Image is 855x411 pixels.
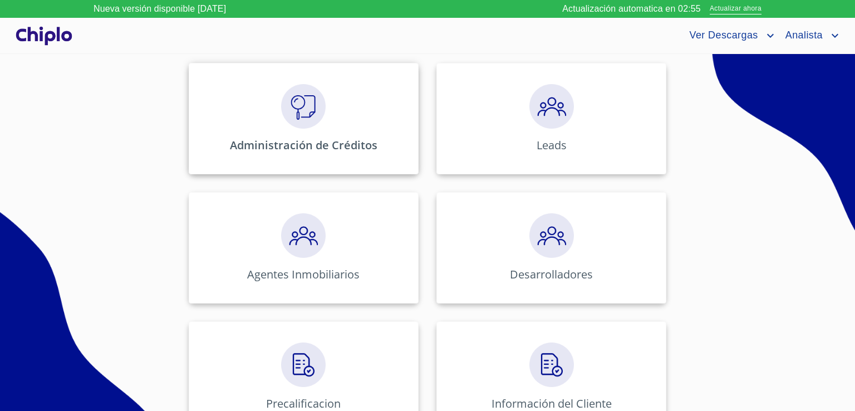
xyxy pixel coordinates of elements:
[777,27,842,45] button: account of current user
[230,138,377,153] p: Administración de Créditos
[529,84,574,129] img: megaClickPrecalificacion.png
[94,2,226,16] p: Nueva versión disponible [DATE]
[529,213,574,258] img: megaClickPrecalificacion.png
[492,396,612,411] p: Información del Cliente
[777,27,828,45] span: Analista
[281,213,326,258] img: megaClickPrecalificacion.png
[681,27,763,45] span: Ver Descargas
[281,342,326,387] img: megaClickCreditos.png
[681,27,777,45] button: account of current user
[510,267,593,282] p: Desarrolladores
[281,84,326,129] img: megaClickVerifiacion.png
[537,138,567,153] p: Leads
[562,2,701,16] p: Actualización automatica en 02:55
[710,3,761,15] span: Actualizar ahora
[266,396,341,411] p: Precalificacion
[529,342,574,387] img: megaClickCreditos.png
[247,267,360,282] p: Agentes Inmobiliarios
